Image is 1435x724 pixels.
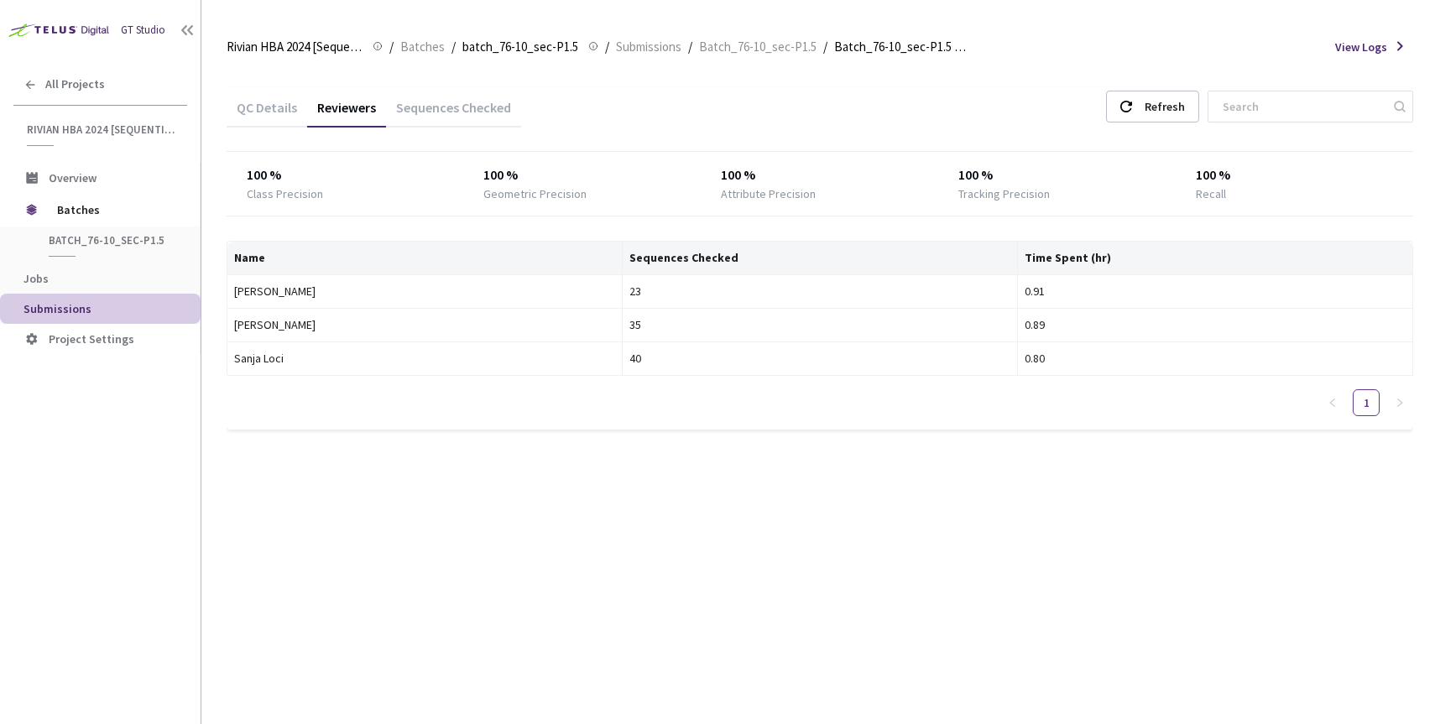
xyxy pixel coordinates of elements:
div: Reviewers [307,99,386,128]
input: Search [1213,91,1391,122]
div: Class Precision [247,185,323,202]
span: left [1328,398,1338,408]
span: right [1395,398,1405,408]
div: Geometric Precision [483,185,587,202]
th: Time Spent (hr) [1018,242,1413,275]
div: QC Details [227,99,307,128]
div: GT Studio [121,23,165,39]
div: 0.80 [1025,349,1406,367]
span: Rivian HBA 2024 [Sequential] [27,122,177,137]
span: Submissions [616,37,681,57]
a: Submissions [613,37,685,55]
li: Previous Page [1319,389,1346,416]
li: / [823,37,827,57]
th: Sequences Checked [623,242,1018,275]
div: 100 % [247,165,445,185]
li: / [688,37,692,57]
span: Overview [49,170,97,185]
div: 100 % [958,165,1156,185]
span: batch_76-10_sec-P1.5 [49,233,173,247]
a: Batch_76-10_sec-P1.5 [696,37,820,55]
button: right [1386,389,1413,416]
span: Batches [57,193,172,227]
div: 100 % [721,165,919,185]
th: Name [227,242,623,275]
a: 1 [1354,390,1379,415]
div: 35 [629,315,1010,334]
span: Batch_76-10_sec-P1.5 [699,37,817,57]
div: 23 [629,282,1010,300]
span: Jobs [23,271,49,286]
div: Refresh [1145,91,1185,122]
div: 100 % [1196,165,1394,185]
span: batch_76-10_sec-P1.5 [462,37,578,57]
span: Submissions [23,301,91,316]
div: 0.91 [1025,282,1406,300]
div: Sequences Checked [386,99,521,128]
div: Recall [1196,185,1226,202]
div: Sanja Loci [234,349,615,367]
div: Attribute Precision [721,185,816,202]
span: Project Settings [49,331,134,346]
li: / [389,37,394,57]
div: Tracking Precision [958,185,1050,202]
div: 40 [629,349,1010,367]
li: 1 [1353,389,1380,416]
span: All Projects [45,77,105,91]
li: / [451,37,456,57]
div: 100 % [483,165,681,185]
span: View Logs [1335,39,1387,55]
div: [PERSON_NAME] [234,315,615,334]
button: left [1319,389,1346,416]
div: [PERSON_NAME] [234,282,615,300]
div: 0.89 [1025,315,1406,334]
span: Batches [400,37,445,57]
li: Next Page [1386,389,1413,416]
li: / [605,37,609,57]
span: Rivian HBA 2024 [Sequential] [227,37,363,57]
span: Batch_76-10_sec-P1.5 QC - [DATE] [834,37,970,57]
a: Batches [397,37,448,55]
